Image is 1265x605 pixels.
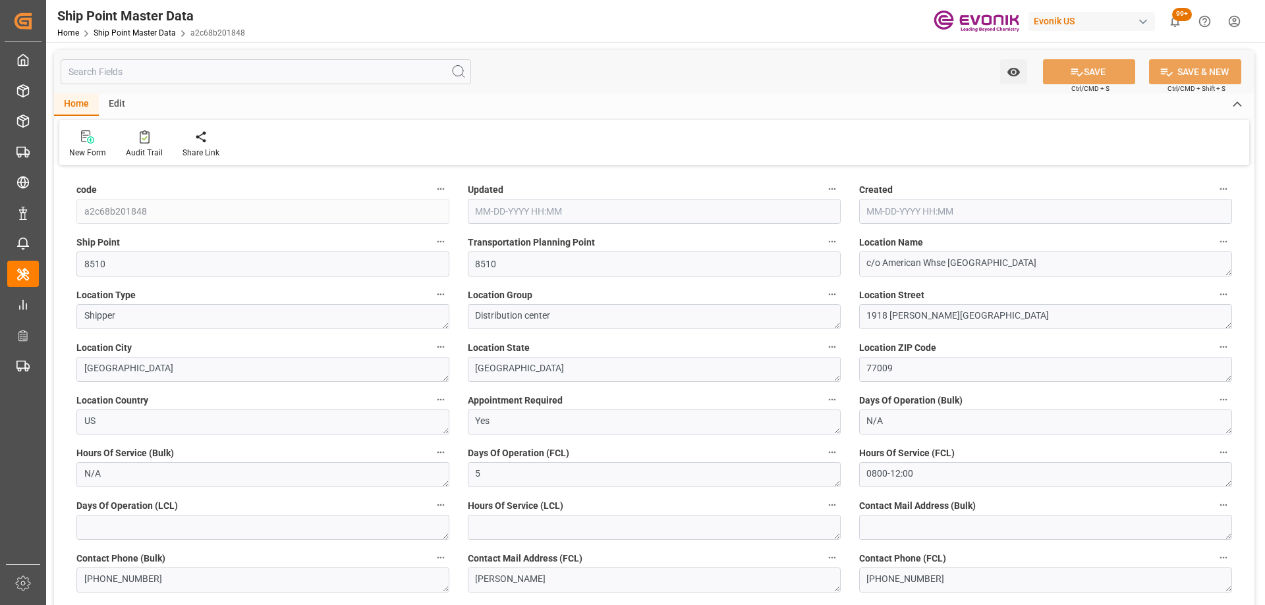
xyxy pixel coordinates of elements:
div: Evonik US [1028,12,1155,31]
textarea: 5 [468,462,841,487]
span: code [76,183,97,197]
button: Location Street [1215,286,1232,303]
span: Contact Mail Address (FCL) [468,552,582,566]
div: Ship Point Master Data [57,6,245,26]
div: Home [54,93,99,116]
textarea: N/A [76,462,449,487]
button: SAVE & NEW [1149,59,1241,84]
button: show 100 new notifications [1160,7,1190,36]
span: Location Country [76,394,148,408]
span: Location Street [859,288,924,302]
span: Location State [468,341,530,355]
input: Search Fields [61,59,471,84]
a: Ship Point Master Data [94,28,176,38]
button: Location Name [1215,233,1232,250]
button: Days Of Operation (LCL) [432,496,449,513]
span: Location Name [859,236,923,250]
span: Location City [76,341,132,355]
span: Updated [468,183,503,197]
span: Ctrl/CMD + Shift + S [1167,84,1225,93]
textarea: c/o American Whse [GEOGRAPHIC_DATA] [859,251,1232,276]
button: Location Type [432,286,449,303]
button: Contact Phone (FCL) [1215,549,1232,566]
textarea: [GEOGRAPHIC_DATA] [76,357,449,382]
textarea: 0800-12:00 [859,462,1232,487]
button: open menu [1000,59,1027,84]
span: Contact Phone (Bulk) [76,552,165,566]
button: Appointment Required [824,391,841,408]
button: Days Of Operation (FCL) [824,444,841,461]
button: Updated [824,180,841,197]
span: Contact Phone (FCL) [859,552,946,566]
button: Evonik US [1028,9,1160,34]
div: Share Link [183,147,219,159]
span: Location ZIP Code [859,341,936,355]
textarea: [PHONE_NUMBER] [859,567,1232,592]
div: New Form [69,147,106,159]
textarea: Yes [468,409,841,434]
span: Location Group [468,288,532,302]
button: Contact Mail Address (FCL) [824,549,841,566]
div: Edit [99,93,135,116]
span: Hours Of Service (Bulk) [76,446,174,460]
span: Ctrl/CMD + S [1071,84,1110,93]
span: Hours Of Service (LCL) [468,499,563,513]
button: Hours Of Service (LCL) [824,496,841,513]
a: Home [57,28,79,38]
textarea: US [76,409,449,434]
textarea: [GEOGRAPHIC_DATA] [468,357,841,382]
textarea: 1918 [PERSON_NAME][GEOGRAPHIC_DATA] [859,304,1232,329]
span: Location Type [76,288,136,302]
span: Hours Of Service (FCL) [859,446,955,460]
textarea: Shipper [76,304,449,329]
span: Ship Point [76,236,120,250]
input: MM-DD-YYYY HH:MM [468,199,841,224]
span: Created [859,183,893,197]
button: Hours Of Service (FCL) [1215,444,1232,461]
img: Evonik-brand-mark-Deep-Purple-RGB.jpeg_1700498283.jpeg [934,10,1019,33]
button: Transportation Planning Point [824,233,841,250]
button: Help Center [1190,7,1220,36]
span: Days Of Operation (FCL) [468,446,569,460]
button: Location ZIP Code [1215,338,1232,355]
button: Contact Mail Address (Bulk) [1215,496,1232,513]
textarea: Distribution center [468,304,841,329]
span: Days Of Operation (Bulk) [859,394,963,408]
button: Location State [824,338,841,355]
span: Transportation Planning Point [468,236,595,250]
div: Audit Trail [126,147,163,159]
textarea: N/A [859,409,1232,434]
span: 99+ [1172,8,1192,21]
button: Created [1215,180,1232,197]
textarea: 77009 [859,357,1232,382]
button: Location Group [824,286,841,303]
button: Hours Of Service (Bulk) [432,444,449,461]
button: Days Of Operation (Bulk) [1215,391,1232,408]
textarea: [PHONE_NUMBER] [76,567,449,592]
button: SAVE [1043,59,1135,84]
span: Appointment Required [468,394,563,408]
span: Contact Mail Address (Bulk) [859,499,976,513]
button: Location City [432,338,449,355]
button: Location Country [432,391,449,408]
span: Days Of Operation (LCL) [76,499,178,513]
button: Contact Phone (Bulk) [432,549,449,566]
input: MM-DD-YYYY HH:MM [859,199,1232,224]
textarea: [PERSON_NAME] [468,567,841,592]
button: code [432,180,449,197]
button: Ship Point [432,233,449,250]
